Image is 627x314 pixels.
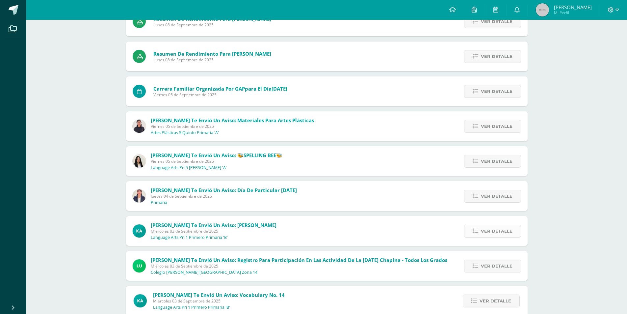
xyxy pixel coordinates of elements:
[153,292,285,298] span: [PERSON_NAME] te envió un aviso: Vocabulary no. 14
[481,155,512,167] span: Ver detalle
[151,263,447,269] span: Miércoles 03 de Septiembre de 2025
[151,200,167,205] p: Primaria
[153,22,271,28] span: Lunes 08 de Septiembre de 2025
[153,92,287,98] span: Viernes 05 de Septiembre de 2025
[481,85,512,98] span: Ver detalle
[153,85,245,92] span: Carrera Familiar organizada por GAP
[153,85,287,92] span: para el día
[153,305,230,310] p: Language Arts Pri 1 Primero Primaria 'B'
[151,152,282,158] span: [PERSON_NAME] te envió un aviso: 🐝SPELLING BEE🐝
[151,130,219,135] p: Artes Plásticas 5 Quinto Primaria 'A'
[151,165,227,170] p: Language Arts Pri 5 [PERSON_NAME] 'A'
[481,15,512,28] span: Ver detalle
[151,124,314,129] span: Viernes 05 de Septiembre de 2025
[151,257,447,263] span: [PERSON_NAME] te envió un aviso: Registro para participación en las actividad de la [DATE] chapin...
[481,190,512,202] span: Ver detalle
[151,270,257,275] p: Colegio [PERSON_NAME] [GEOGRAPHIC_DATA] Zona 14
[151,228,276,234] span: Miércoles 03 de Septiembre de 2025
[133,120,146,133] img: b44a260999c9d2f44e9afe0ea64fd14b.png
[151,235,228,240] p: Language Arts Pri 1 Primero Primaria 'B'
[151,158,282,164] span: Viernes 05 de Septiembre de 2025
[554,4,592,11] span: [PERSON_NAME]
[481,50,512,63] span: Ver detalle
[151,187,297,193] span: [PERSON_NAME] te envió un aviso: Día de particular [DATE]
[133,155,146,168] img: 9fa77a4ce5f77d5bfb0d83b4e86066b0.png
[134,294,147,307] img: 6b0ad4929d81dcdc30ca69b54f34d45c.png
[133,224,146,238] img: 6b0ad4929d81dcdc30ca69b54f34d45c.png
[151,222,276,228] span: [PERSON_NAME] te envió un aviso: [PERSON_NAME]
[133,189,146,203] img: f390e24f66707965f78b76f0b43abcb8.png
[272,85,287,92] span: [DATE]
[153,298,285,304] span: Miércoles 03 de Septiembre de 2025
[481,120,512,132] span: Ver detalle
[153,57,271,63] span: Lunes 08 de Septiembre de 2025
[536,3,549,16] img: 45x45
[481,260,512,272] span: Ver detalle
[133,259,146,272] img: 54f82b4972d4d37a72c9d8d1d5f4dac6.png
[480,295,511,307] span: Ver detalle
[151,117,314,124] span: [PERSON_NAME] te envió un aviso: Materiales para artes plásticas
[481,225,512,237] span: Ver detalle
[151,193,297,199] span: Jueves 04 de Septiembre de 2025
[554,10,592,15] span: Mi Perfil
[153,50,271,57] span: Resumen de Rendimiento para [PERSON_NAME]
